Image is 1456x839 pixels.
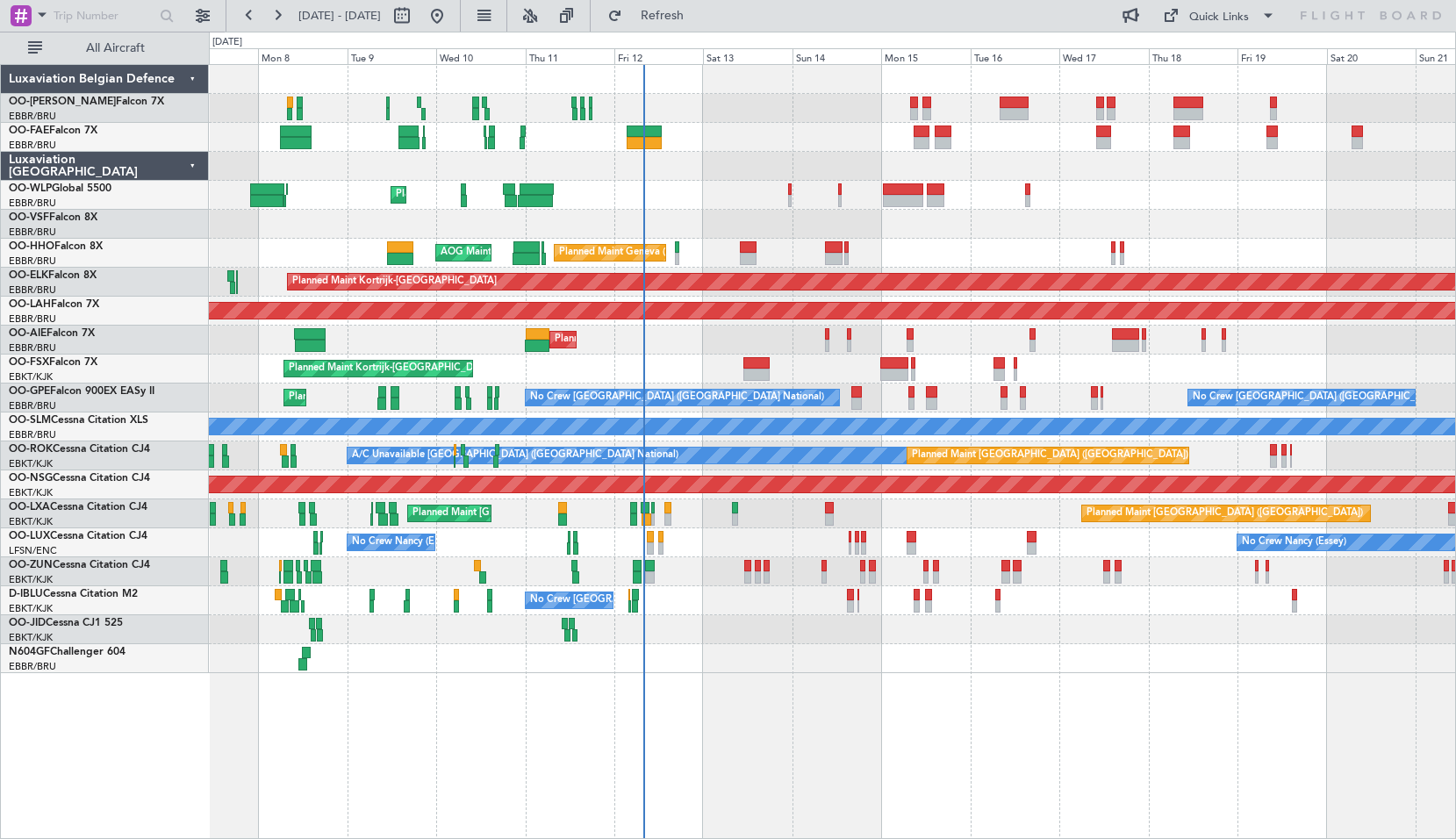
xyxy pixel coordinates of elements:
[530,384,824,411] div: No Crew [GEOGRAPHIC_DATA] ([GEOGRAPHIC_DATA] National)
[9,370,53,384] a: EBKT/KJK
[436,48,525,64] div: Wed 10
[9,241,103,252] a: OO-HHOFalcon 8X
[441,240,653,266] div: AOG Maint [US_STATE] ([GEOGRAPHIC_DATA])
[289,384,606,411] div: Planned Maint [GEOGRAPHIC_DATA] ([GEOGRAPHIC_DATA] National)
[9,386,50,397] span: OO-GPE
[9,660,56,673] a: EBBR/BRU
[9,197,56,210] a: EBBR/BRU
[9,125,97,136] a: OO-FAEFalcon 7X
[881,48,970,64] div: Mon 15
[1154,2,1284,30] button: Quick Links
[169,48,258,64] div: Sun 7
[9,618,123,628] a: OO-JIDCessna CJ1 525
[9,386,154,397] a: OO-GPEFalcon 900EX EASy II
[289,355,493,382] div: Planned Maint Kortrijk-[GEOGRAPHIC_DATA]
[9,631,53,644] a: EBKT/KJK
[1242,529,1346,556] div: No Crew Nancy (Essey)
[9,515,53,528] a: EBKT/KJK
[1059,48,1148,64] div: Wed 17
[212,35,242,50] div: [DATE]
[9,328,47,339] span: OO-AIE
[46,42,185,54] span: All Aircraft
[9,241,54,252] span: OO-HHO
[9,444,53,455] span: OO-ROK
[9,473,150,484] a: OO-NSGCessna Citation CJ4
[9,573,53,586] a: EBKT/KJK
[9,139,56,152] a: EBBR/BRU
[9,328,95,339] a: OO-AIEFalcon 7X
[9,415,148,426] a: OO-SLMCessna Citation XLS
[9,299,51,310] span: OO-LAH
[9,531,147,541] a: OO-LUXCessna Citation CJ4
[599,2,705,30] button: Refresh
[348,48,436,64] div: Tue 9
[19,34,190,62] button: All Aircraft
[9,183,52,194] span: OO-WLP
[9,341,56,355] a: EBBR/BRU
[9,110,56,123] a: EBBR/BRU
[9,312,56,326] a: EBBR/BRU
[352,529,456,556] div: No Crew Nancy (Essey)
[9,531,50,541] span: OO-LUX
[9,357,49,368] span: OO-FSX
[555,326,831,353] div: Planned Maint [GEOGRAPHIC_DATA] ([GEOGRAPHIC_DATA])
[9,647,126,657] a: N604GFChallenger 604
[9,212,49,223] span: OO-VSF
[9,415,51,426] span: OO-SLM
[9,125,49,136] span: OO-FAE
[9,299,99,310] a: OO-LAHFalcon 7X
[9,226,56,239] a: EBBR/BRU
[1149,48,1237,64] div: Thu 18
[9,97,164,107] a: OO-[PERSON_NAME]Falcon 7X
[9,183,111,194] a: OO-WLPGlobal 5500
[9,457,53,470] a: EBKT/KJK
[9,444,150,455] a: OO-ROKCessna Citation CJ4
[292,269,497,295] div: Planned Maint Kortrijk-[GEOGRAPHIC_DATA]
[9,486,53,499] a: EBKT/KJK
[54,3,154,29] input: Trip Number
[793,48,881,64] div: Sun 14
[9,428,56,441] a: EBBR/BRU
[9,560,150,570] a: OO-ZUNCessna Citation CJ4
[9,399,56,412] a: EBBR/BRU
[971,48,1059,64] div: Tue 16
[9,255,56,268] a: EBBR/BRU
[298,8,381,24] span: [DATE] - [DATE]
[9,544,57,557] a: LFSN/ENC
[703,48,792,64] div: Sat 13
[9,502,50,513] span: OO-LXA
[9,589,138,599] a: D-IBLUCessna Citation M2
[9,357,97,368] a: OO-FSXFalcon 7X
[9,602,53,615] a: EBKT/KJK
[9,618,46,628] span: OO-JID
[1189,9,1249,26] div: Quick Links
[9,560,53,570] span: OO-ZUN
[9,97,116,107] span: OO-[PERSON_NAME]
[526,48,614,64] div: Thu 11
[9,212,97,223] a: OO-VSFFalcon 8X
[9,473,53,484] span: OO-NSG
[530,587,824,613] div: No Crew [GEOGRAPHIC_DATA] ([GEOGRAPHIC_DATA] National)
[9,647,50,657] span: N604GF
[412,500,730,527] div: Planned Maint [GEOGRAPHIC_DATA] ([GEOGRAPHIC_DATA] National)
[559,240,704,266] div: Planned Maint Geneva (Cointrin)
[626,10,699,22] span: Refresh
[9,270,48,281] span: OO-ELK
[9,589,43,599] span: D-IBLU
[9,270,97,281] a: OO-ELKFalcon 8X
[9,502,147,513] a: OO-LXACessna Citation CJ4
[396,182,487,208] div: Planned Maint Liege
[258,48,347,64] div: Mon 8
[352,442,678,469] div: A/C Unavailable [GEOGRAPHIC_DATA] ([GEOGRAPHIC_DATA] National)
[1327,48,1416,64] div: Sat 20
[1087,500,1363,527] div: Planned Maint [GEOGRAPHIC_DATA] ([GEOGRAPHIC_DATA])
[912,442,1188,469] div: Planned Maint [GEOGRAPHIC_DATA] ([GEOGRAPHIC_DATA])
[1237,48,1326,64] div: Fri 19
[9,283,56,297] a: EBBR/BRU
[614,48,703,64] div: Fri 12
